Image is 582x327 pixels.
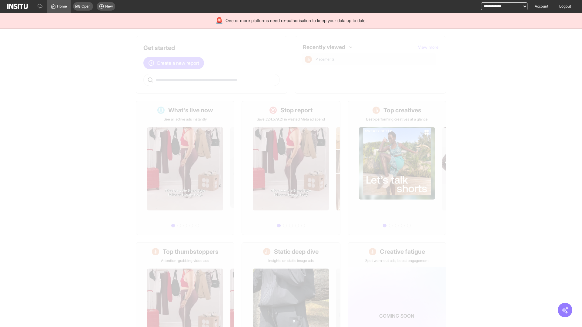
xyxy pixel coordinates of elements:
span: Open [82,4,91,9]
span: New [105,4,113,9]
img: Logo [7,4,28,9]
div: 🚨 [216,16,223,25]
span: One or more platforms need re-authorisation to keep your data up to date. [226,18,366,24]
span: Home [57,4,67,9]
